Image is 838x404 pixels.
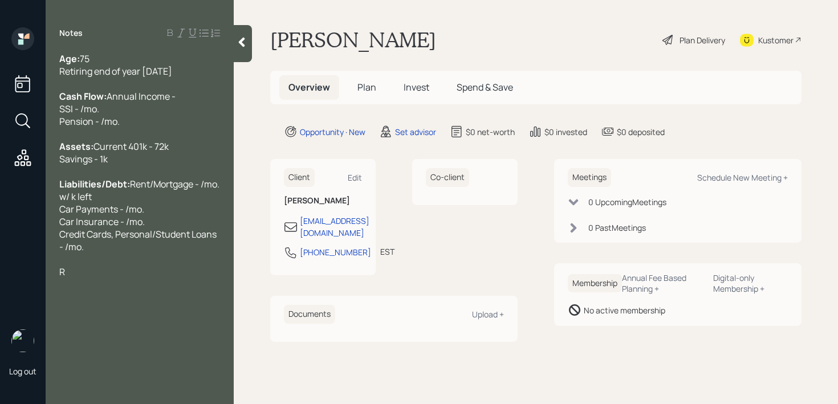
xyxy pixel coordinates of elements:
[617,126,665,138] div: $0 deposited
[568,168,611,187] h6: Meetings
[59,52,80,65] span: Age:
[472,309,504,320] div: Upload +
[59,140,93,153] span: Assets:
[584,304,665,316] div: No active membership
[59,266,65,278] span: R
[457,81,513,93] span: Spend & Save
[288,81,330,93] span: Overview
[270,27,436,52] h1: [PERSON_NAME]
[758,34,794,46] div: Kustomer
[59,140,169,165] span: Current 401k - 72k Savings - 1k
[59,178,130,190] span: Liabilities/Debt:
[357,81,376,93] span: Plan
[466,126,515,138] div: $0 net-worth
[395,126,436,138] div: Set advisor
[713,272,788,294] div: Digital-only Membership +
[11,329,34,352] img: retirable_logo.png
[568,274,622,293] h6: Membership
[300,126,365,138] div: Opportunity · New
[59,90,107,103] span: Cash Flow:
[380,246,394,258] div: EST
[9,366,36,377] div: Log out
[300,215,369,239] div: [EMAIL_ADDRESS][DOMAIN_NAME]
[544,126,587,138] div: $0 invested
[588,222,646,234] div: 0 Past Meeting s
[588,196,666,208] div: 0 Upcoming Meeting s
[59,90,176,128] span: Annual Income - SSI - /mo. Pension - /mo.
[59,52,172,77] span: 75 Retiring end of year [DATE]
[622,272,704,294] div: Annual Fee Based Planning +
[697,172,788,183] div: Schedule New Meeting +
[426,168,469,187] h6: Co-client
[284,168,315,187] h6: Client
[284,305,335,324] h6: Documents
[59,27,83,39] label: Notes
[284,196,362,206] h6: [PERSON_NAME]
[680,34,725,46] div: Plan Delivery
[404,81,429,93] span: Invest
[59,178,221,253] span: Rent/Mortgage - /mo. w/ k left Car Payments - /mo. Car Insurance - /mo. Credit Cards, Personal/St...
[348,172,362,183] div: Edit
[300,246,371,258] div: [PHONE_NUMBER]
